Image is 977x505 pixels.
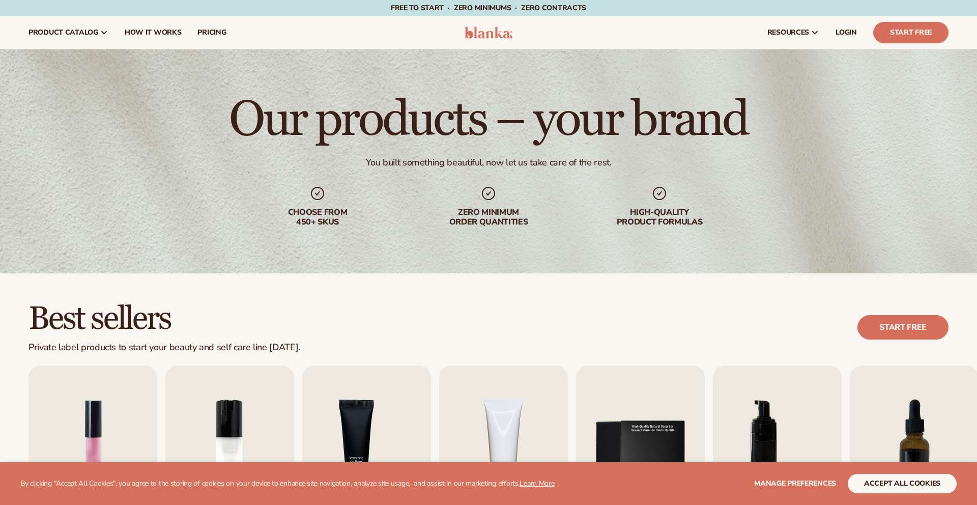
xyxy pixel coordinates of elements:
[827,16,865,49] a: LOGIN
[594,208,725,227] div: High-quality product formulas
[197,29,226,37] span: pricing
[189,16,234,49] a: pricing
[754,474,836,493] button: Manage preferences
[252,208,383,227] div: Choose from 450+ Skus
[520,479,554,488] a: Learn More
[117,16,190,49] a: How It Works
[28,302,300,336] h2: Best sellers
[836,29,857,37] span: LOGIN
[28,342,300,353] div: Private label products to start your beauty and self care line [DATE].
[125,29,182,37] span: How It Works
[767,29,809,37] span: resources
[423,208,554,227] div: Zero minimum order quantities
[857,315,949,340] a: Start free
[366,157,612,169] div: You built something beautiful, now let us take care of the rest.
[20,16,117,49] a: product catalog
[391,3,586,13] span: Free to start · ZERO minimums · ZERO contracts
[20,480,555,488] p: By clicking "Accept All Cookies", you agree to the storing of cookies on your device to enhance s...
[465,26,513,39] img: logo
[759,16,827,49] a: resources
[28,29,98,37] span: product catalog
[848,474,957,493] button: accept all cookies
[754,479,836,488] span: Manage preferences
[873,22,949,43] a: Start Free
[229,96,748,145] h1: Our products – your brand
